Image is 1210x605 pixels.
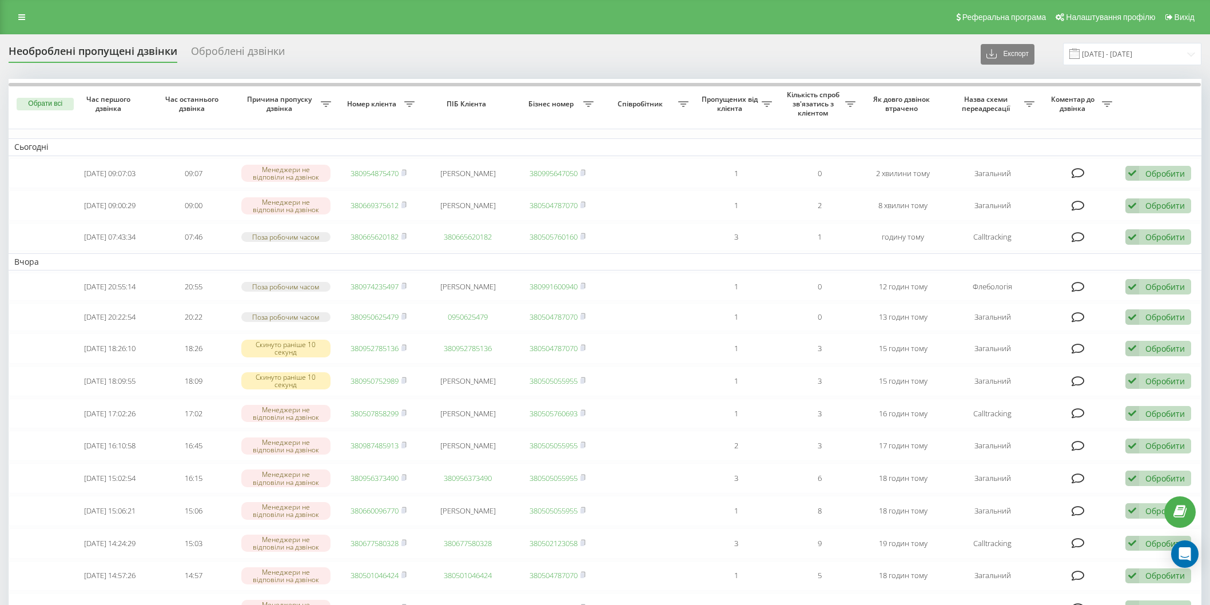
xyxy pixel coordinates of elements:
td: 09:07 [152,158,235,189]
a: 380504787070 [530,200,578,210]
div: Поза робочим часом [241,232,331,242]
td: Вчора [9,253,1201,270]
td: 15:03 [152,528,235,559]
div: Оброблені дзвінки [191,45,285,63]
td: [DATE] 17:02:26 [68,399,152,429]
div: Менеджери не відповіли на дзвінок [241,535,331,552]
td: 5 [778,561,861,591]
td: [PERSON_NAME] [420,431,516,461]
span: Пропущених від клієнта [700,95,762,113]
a: 380987485913 [351,440,399,451]
td: 1 [694,273,778,301]
td: 14:57 [152,561,235,591]
td: 19 годин тому [861,528,945,559]
td: [DATE] 14:24:29 [68,528,152,559]
div: Менеджери не відповіли на дзвінок [241,405,331,422]
a: 380501046424 [351,570,399,580]
td: Загальний [945,496,1040,526]
td: Флебологія [945,273,1040,301]
div: Обробити [1145,440,1185,451]
span: Як довго дзвінок втрачено [871,95,936,113]
td: 3 [778,431,861,461]
td: [DATE] 20:55:14 [68,273,152,301]
td: 16:45 [152,431,235,461]
span: ПІБ Клієнта [430,99,506,109]
a: 380502123058 [530,538,578,548]
td: [PERSON_NAME] [420,496,516,526]
td: [PERSON_NAME] [420,190,516,221]
td: 18 годин тому [861,561,945,591]
a: 380991600940 [530,281,578,292]
div: Менеджери не відповіли на дзвінок [241,437,331,455]
td: 2 [778,190,861,221]
td: [DATE] 16:10:58 [68,431,152,461]
a: 380956373490 [351,473,399,483]
td: [DATE] 18:26:10 [68,333,152,364]
div: Скинуто раніше 10 секунд [241,372,331,389]
span: Причина пропуску дзвінка [241,95,320,113]
td: 3 [694,223,778,251]
span: Коментар до дзвінка [1046,95,1102,113]
div: Менеджери не відповіли на дзвінок [241,567,331,584]
div: Поза робочим часом [241,282,331,292]
td: 20:55 [152,273,235,301]
a: 380505760693 [530,408,578,419]
div: Менеджери не відповіли на дзвінок [241,469,331,487]
a: 380956373490 [444,473,492,483]
div: Обробити [1145,200,1185,211]
td: [DATE] 18:09:55 [68,366,152,396]
td: Calltracking [945,399,1040,429]
td: годину тому [861,223,945,251]
a: 0950625479 [448,312,488,322]
td: 16:15 [152,463,235,493]
span: Час останнього дзвінка [161,95,226,113]
a: 380660096770 [351,506,399,516]
a: 380665620182 [444,232,492,242]
td: Загальний [945,463,1040,493]
div: Менеджери не відповіли на дзвінок [241,197,331,214]
div: Поза робочим часом [241,312,331,322]
td: 18:09 [152,366,235,396]
div: Обробити [1145,408,1185,419]
td: 8 [778,496,861,526]
td: Загальний [945,190,1040,221]
a: 380665620182 [351,232,399,242]
a: 380504787070 [530,343,578,353]
button: Експорт [981,44,1034,65]
a: 380952785136 [351,343,399,353]
td: 1 [694,366,778,396]
td: [DATE] 09:07:03 [68,158,152,189]
td: [DATE] 20:22:54 [68,303,152,331]
button: Обрати всі [17,98,74,110]
td: 09:00 [152,190,235,221]
td: 1 [694,561,778,591]
div: Обробити [1145,538,1185,549]
td: [PERSON_NAME] [420,399,516,429]
span: Реферальна програма [962,13,1046,22]
a: 380504787070 [530,570,578,580]
td: [PERSON_NAME] [420,366,516,396]
div: Менеджери не відповіли на дзвінок [241,502,331,519]
div: Обробити [1145,506,1185,516]
td: 3 [778,366,861,396]
td: 9 [778,528,861,559]
td: 07:46 [152,223,235,251]
a: 380505055955 [530,440,578,451]
td: 0 [778,158,861,189]
td: 0 [778,273,861,301]
div: Open Intercom Messenger [1171,540,1199,568]
td: 1 [778,223,861,251]
td: 1 [694,303,778,331]
td: 8 хвилин тому [861,190,945,221]
a: 380995647050 [530,168,578,178]
div: Обробити [1145,343,1185,354]
span: Вихід [1175,13,1195,22]
a: 380950625479 [351,312,399,322]
td: 1 [694,496,778,526]
td: Calltracking [945,223,1040,251]
td: Загальний [945,561,1040,591]
td: 1 [694,399,778,429]
a: 380505055955 [530,506,578,516]
td: Загальний [945,431,1040,461]
div: Необроблені пропущені дзвінки [9,45,177,63]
